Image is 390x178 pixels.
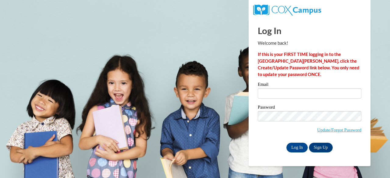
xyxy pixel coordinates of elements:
[309,143,333,152] a: Sign Up
[253,7,321,12] a: COX Campus
[258,40,361,47] p: Welcome back!
[258,105,361,111] label: Password
[286,143,308,152] input: Log In
[253,5,321,16] img: COX Campus
[258,24,361,37] h1: Log In
[258,82,361,88] label: Email
[317,127,361,132] a: Update/Forgot Password
[258,52,359,77] strong: If this is your FIRST TIME logging in to the [GEOGRAPHIC_DATA][PERSON_NAME], click the Create/Upd...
